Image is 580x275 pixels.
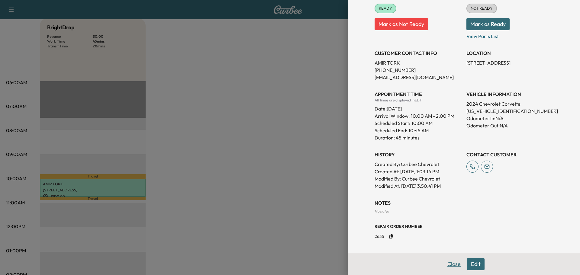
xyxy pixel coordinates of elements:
div: All times are displayed in EDT [375,98,462,103]
button: Mark as Ready [466,18,510,30]
span: 10:00 AM - 2:00 PM [411,112,454,120]
p: [PHONE_NUMBER] [375,66,462,74]
button: Mark as Not Ready [375,18,428,30]
p: Modified At : [DATE] 3:50:41 PM [375,182,462,190]
p: 10:45 AM [408,127,429,134]
p: 10:00 AM [411,120,433,127]
div: Date: [DATE] [375,103,462,112]
p: [STREET_ADDRESS] [466,59,553,66]
button: Copy to clipboard [387,232,396,241]
div: No notes [375,209,553,214]
h3: History [375,151,462,158]
span: READY [375,5,396,11]
p: Duration: 45 minutes [375,134,462,141]
h3: APPOINTMENT TIME [375,91,462,98]
button: Close [443,258,465,270]
span: NOT READY [467,5,496,11]
p: Created At : [DATE] 1:03:14 PM [375,168,462,175]
p: Scheduled End: [375,127,407,134]
h3: CUSTOMER CONTACT INFO [375,50,462,57]
p: Odometer Out: N/A [466,122,553,129]
p: Odometer In: N/A [466,115,553,122]
h3: VEHICLE INFORMATION [466,91,553,98]
p: AMIR TORK [375,59,462,66]
h3: NOTES [375,199,553,206]
h3: CONTACT CUSTOMER [466,151,553,158]
h3: Repair Order number [375,223,553,229]
p: [US_VEHICLE_IDENTIFICATION_NUMBER] [466,107,553,115]
p: [EMAIL_ADDRESS][DOMAIN_NAME] [375,74,462,81]
p: View Parts List [466,30,553,40]
button: Edit [467,258,485,270]
p: Created By : Curbee Chevrolet [375,161,462,168]
p: Modified By : Curbee Chevrolet [375,175,462,182]
p: Scheduled Start: [375,120,410,127]
span: 2635 [375,233,384,239]
p: Arrival Window: [375,112,462,120]
p: 2024 Chevrolet Corvette [466,100,553,107]
h3: LOCATION [466,50,553,57]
